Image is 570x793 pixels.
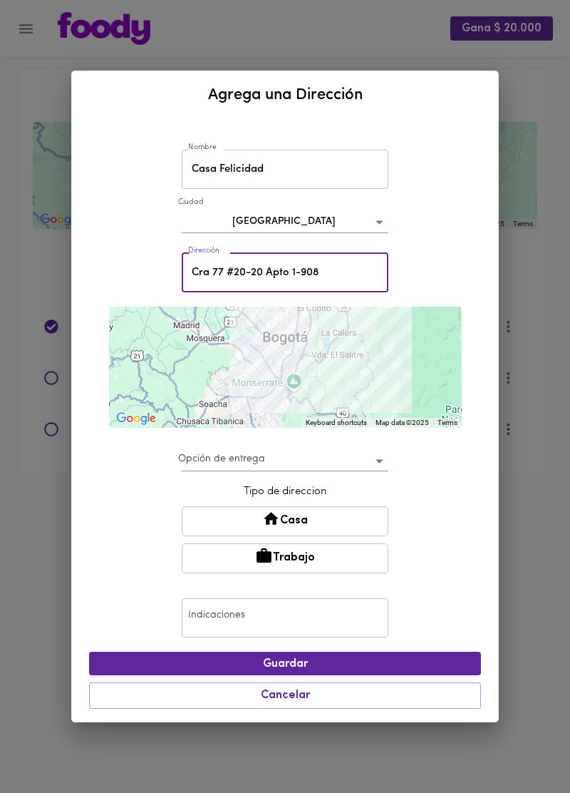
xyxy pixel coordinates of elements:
button: Keyboard shortcuts [306,418,367,428]
p: Tipo de direccion [182,484,388,499]
span: Guardar [100,658,470,671]
div: ​ [182,450,388,472]
button: Cancelar [89,682,481,709]
label: Ciudad [178,197,203,208]
input: Mi Casa [182,150,388,189]
span: Cancelar [98,689,472,702]
span: Map data ©2025 [375,419,429,426]
h2: Agrega una Dirección [89,83,481,108]
input: Dejar en recepción del 7mo piso [182,598,388,638]
input: Incluye oficina, apto, piso, etc. [182,253,388,292]
button: Casa [182,506,388,536]
label: Opción de entrega [178,452,265,466]
div: [GEOGRAPHIC_DATA] [182,211,388,233]
iframe: Messagebird Livechat Widget [502,725,570,793]
img: Google [113,409,160,428]
button: Guardar [89,652,481,675]
a: Terms [437,419,457,426]
button: Trabajo [182,543,388,573]
a: Open this area in Google Maps (opens a new window) [113,409,160,428]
